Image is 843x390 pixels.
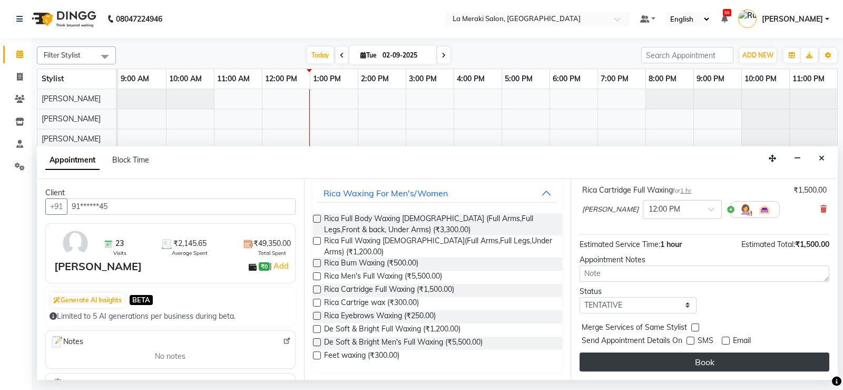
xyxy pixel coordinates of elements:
[406,71,439,87] a: 3:00 PM
[42,74,64,83] span: Stylist
[550,71,583,87] a: 6:00 PM
[680,187,691,194] span: 1 hr
[155,351,185,362] span: No notes
[598,71,631,87] a: 7:00 PM
[258,249,286,257] span: Total Spent
[358,51,379,59] span: Tue
[51,293,124,308] button: Generate AI Insights
[173,238,207,249] span: ₹2,145.65
[742,51,773,59] span: ADD NEW
[324,235,554,258] span: Rica Full Waxing [DEMOGRAPHIC_DATA](Full Arms,Full Legs,Under Arms) (₹1,200.00)
[270,260,290,272] span: |
[582,204,639,215] span: [PERSON_NAME]
[259,262,270,271] span: ₹0
[272,260,290,272] a: Add
[307,47,334,63] span: Today
[742,71,779,87] a: 10:00 PM
[641,47,733,63] input: Search Appointment
[45,151,100,170] span: Appointment
[739,203,752,216] img: Hairdresser.png
[262,71,300,87] a: 12:00 PM
[317,184,558,203] button: Rica Waxing For Men's/Women
[502,71,535,87] a: 5:00 PM
[758,203,771,216] img: Interior.png
[694,71,727,87] a: 9:00 PM
[379,47,432,63] input: 2025-09-02
[580,286,697,297] div: Status
[762,14,823,25] span: [PERSON_NAME]
[733,335,751,348] span: Email
[582,185,691,196] div: Rica Cartridge Full Waxing
[582,322,687,335] span: Merge Services of Same Stylist
[44,51,81,59] span: Filter Stylist
[130,295,153,305] span: BETA
[790,71,827,87] a: 11:00 PM
[740,48,776,63] button: ADD NEW
[50,335,83,349] span: Notes
[723,9,731,16] span: 55
[60,228,91,259] img: avatar
[324,310,436,324] span: Rica Eyebrows Waxing (₹250.00)
[454,71,487,87] a: 4:00 PM
[580,240,660,249] span: Estimated Service Time:
[54,259,142,274] div: [PERSON_NAME]
[580,353,829,372] button: Book
[793,185,827,196] div: ₹1,500.00
[324,337,483,350] span: De Soft & Bright Men's Full Waxing (₹5,500.00)
[698,335,713,348] span: SMS
[580,254,829,265] div: Appointment Notes
[116,4,162,34] b: 08047224946
[310,71,344,87] a: 1:00 PM
[42,94,101,103] span: [PERSON_NAME]
[582,335,682,348] span: Send Appointment Details On
[172,249,208,257] span: Average Spent
[214,71,252,87] a: 11:00 AM
[795,240,829,249] span: ₹1,500.00
[324,213,554,235] span: Rica Full Body Waxing [DEMOGRAPHIC_DATA] (Full Arms,Full Legs,Front & back, Under Arms) (₹3,300.00)
[166,71,204,87] a: 10:00 AM
[115,238,124,249] span: 23
[324,258,418,271] span: Rica Bum Waxing (₹500.00)
[324,297,419,310] span: Rica Cartrige wax (₹300.00)
[721,14,728,24] a: 55
[673,187,691,194] small: for
[27,4,99,34] img: logo
[67,198,296,215] input: Search by Name/Mobile/Email/Code
[45,187,296,198] div: Client
[814,150,829,167] button: Close
[324,271,442,284] span: Rica Men's Full Waxing (₹5,500.00)
[42,134,101,144] span: [PERSON_NAME]
[324,350,399,363] span: Feet waxing (₹300.00)
[324,324,460,337] span: De Soft & Bright Full Waxing (₹1,200.00)
[112,155,149,165] span: Block Time
[358,71,391,87] a: 2:00 PM
[118,71,152,87] a: 9:00 AM
[646,71,679,87] a: 8:00 PM
[42,114,101,123] span: [PERSON_NAME]
[660,240,682,249] span: 1 hour
[741,240,795,249] span: Estimated Total:
[253,238,291,249] span: ₹49,350.00
[113,249,126,257] span: Visits
[324,284,454,297] span: Rica Cartridge Full Waxing (₹1,500.00)
[45,198,67,215] button: +91
[50,311,291,322] div: Limited to 5 AI generations per business during beta.
[738,9,757,28] img: Rupal Jagirdar
[324,187,448,199] div: Rica Waxing For Men's/Women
